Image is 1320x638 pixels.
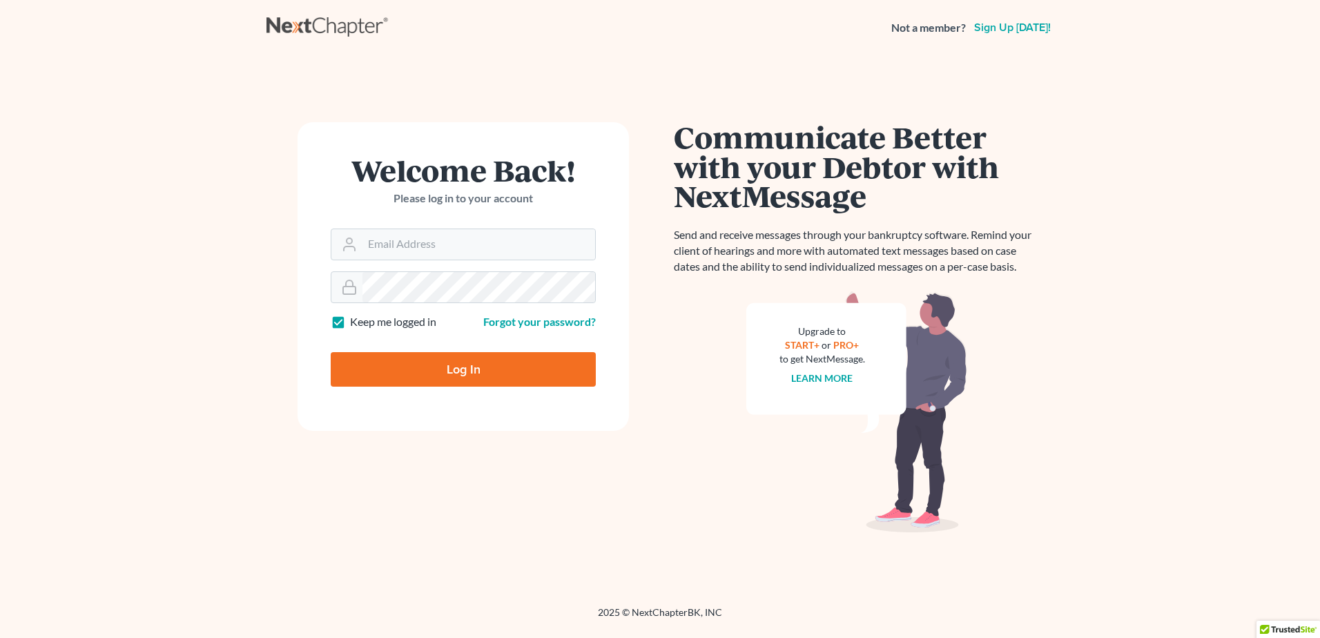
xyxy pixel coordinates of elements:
[891,20,966,36] strong: Not a member?
[674,122,1040,211] h1: Communicate Better with your Debtor with NextMessage
[483,315,596,328] a: Forgot your password?
[746,291,967,533] img: nextmessage_bg-59042aed3d76b12b5cd301f8e5b87938c9018125f34e5fa2b7a6b67550977c72.svg
[266,606,1054,630] div: 2025 © NextChapterBK, INC
[331,155,596,185] h1: Welcome Back!
[792,372,853,384] a: Learn more
[779,352,865,366] div: to get NextMessage.
[971,22,1054,33] a: Sign up [DATE]!
[362,229,595,260] input: Email Address
[331,352,596,387] input: Log In
[786,339,820,351] a: START+
[834,339,860,351] a: PRO+
[331,191,596,206] p: Please log in to your account
[350,314,436,330] label: Keep me logged in
[779,325,865,338] div: Upgrade to
[822,339,832,351] span: or
[674,227,1040,275] p: Send and receive messages through your bankruptcy software. Remind your client of hearings and mo...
